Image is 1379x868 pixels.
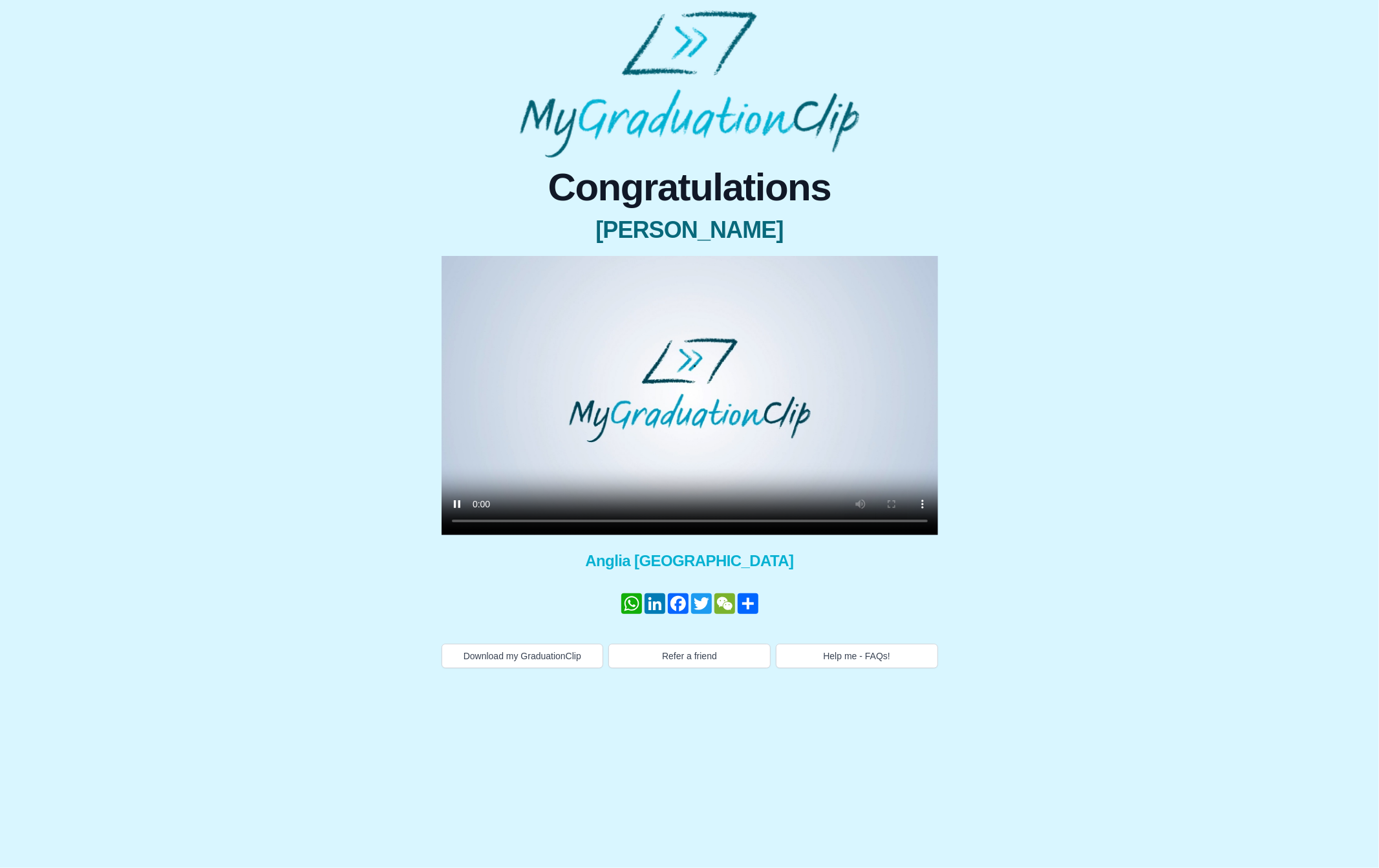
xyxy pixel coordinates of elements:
[608,644,771,668] button: Refer a friend
[442,168,938,207] span: Congratulations
[713,593,736,614] a: WeChat
[643,593,667,614] a: LinkedIn
[442,644,604,668] button: Download my GraduationClip
[667,593,690,614] a: Facebook
[520,10,859,158] img: MyGraduationClip
[736,593,760,614] a: Share
[690,593,713,614] a: Twitter
[442,551,938,571] span: Anglia [GEOGRAPHIC_DATA]
[776,644,938,668] button: Help me - FAQs!
[620,593,643,614] a: WhatsApp
[442,217,938,243] span: [PERSON_NAME]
